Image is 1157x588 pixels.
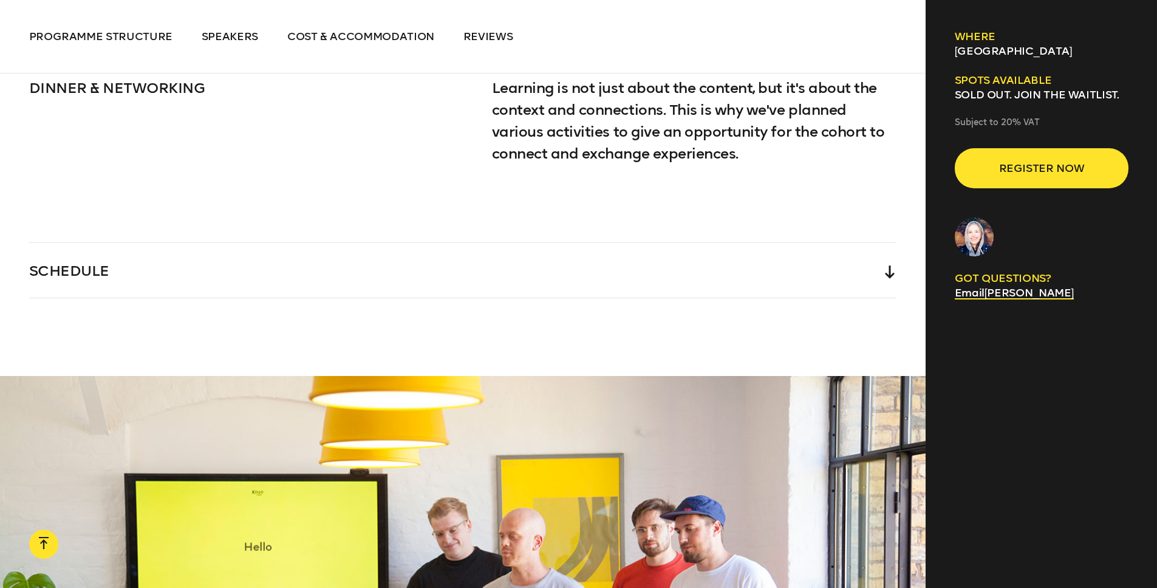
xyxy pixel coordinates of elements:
button: Register now [955,148,1128,188]
p: [GEOGRAPHIC_DATA] [955,44,1128,58]
div: SCHEDULE [29,243,897,298]
h6: Spots available [955,73,1128,87]
span: Reviews [463,30,513,43]
p: Subject to 20% VAT [955,117,1128,129]
p: Learning is not just about the content, but it's about the context and connections. This is why w... [492,77,897,165]
p: DINNER & NETWORKING [29,77,463,99]
a: Email[PERSON_NAME] [955,286,1074,299]
p: SOLD OUT. Join the waitlist. [955,87,1128,102]
h6: Where [955,29,1128,44]
span: Register now [974,157,1109,180]
span: Speakers [202,30,258,43]
p: GOT QUESTIONS? [955,271,1128,285]
span: Programme structure [29,30,172,43]
span: Cost & Accommodation [287,30,434,43]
